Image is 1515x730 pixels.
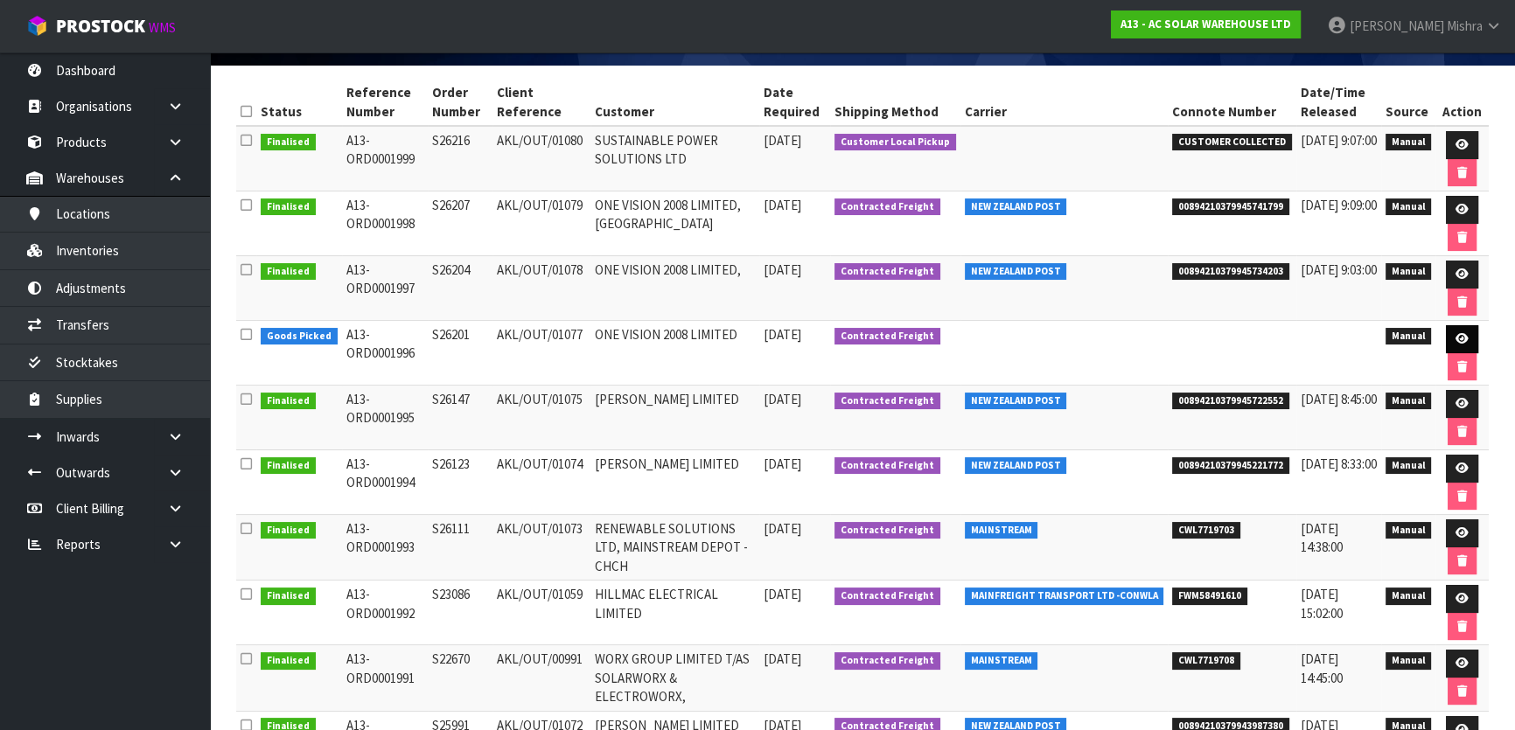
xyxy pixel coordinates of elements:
[342,645,429,711] td: A13-ORD0001991
[428,450,492,515] td: S26123
[1386,198,1432,216] span: Manual
[1386,457,1432,475] span: Manual
[764,261,801,278] span: [DATE]
[965,393,1067,410] span: NEW ZEALAND POST
[428,191,492,256] td: S26207
[1172,652,1240,670] span: CWL7719708
[261,587,316,605] span: Finalised
[1172,134,1292,151] span: CUSTOMER COLLECTED
[965,522,1038,539] span: MAINSTREAM
[1168,79,1296,126] th: Connote Number
[342,450,429,515] td: A13-ORD0001994
[261,457,316,475] span: Finalised
[261,522,316,539] span: Finalised
[834,522,940,539] span: Contracted Freight
[1386,134,1432,151] span: Manual
[834,457,940,475] span: Contracted Freight
[492,515,590,581] td: AKL/OUT/01073
[1386,522,1432,539] span: Manual
[428,581,492,645] td: S23086
[834,587,940,605] span: Contracted Freight
[1301,132,1377,149] span: [DATE] 9:07:00
[764,650,801,667] span: [DATE]
[492,645,590,711] td: AKL/OUT/00991
[428,321,492,386] td: S26201
[965,457,1067,475] span: NEW ZEALAND POST
[834,393,940,410] span: Contracted Freight
[492,581,590,645] td: AKL/OUT/01059
[428,645,492,711] td: S22670
[764,455,801,472] span: [DATE]
[261,198,316,216] span: Finalised
[960,79,1169,126] th: Carrier
[149,19,176,36] small: WMS
[342,79,429,126] th: Reference Number
[764,391,801,407] span: [DATE]
[590,386,759,450] td: [PERSON_NAME] LIMITED
[1172,198,1289,216] span: 00894210379945741799
[261,328,338,345] span: Goods Picked
[1435,79,1489,126] th: Action
[1386,328,1432,345] span: Manual
[261,393,316,410] span: Finalised
[764,326,801,343] span: [DATE]
[830,79,960,126] th: Shipping Method
[342,126,429,191] td: A13-ORD0001999
[1301,650,1343,685] span: [DATE] 14:45:00
[965,652,1038,670] span: MAINSTREAM
[1172,587,1247,605] span: FWM58491610
[261,652,316,670] span: Finalised
[1301,261,1377,278] span: [DATE] 9:03:00
[590,450,759,515] td: [PERSON_NAME] LIMITED
[590,515,759,581] td: RENEWABLE SOLUTIONS LTD, MAINSTREAM DEPOT - CHCH
[342,515,429,581] td: A13-ORD0001993
[1386,652,1432,670] span: Manual
[1172,263,1289,281] span: 00894210379945734203
[428,126,492,191] td: S26216
[965,587,1164,605] span: MAINFREIGHT TRANSPORT LTD -CONWLA
[834,198,940,216] span: Contracted Freight
[1121,17,1291,31] strong: A13 - AC SOLAR WAREHOUSE LTD
[428,256,492,321] td: S26204
[1111,10,1301,38] a: A13 - AC SOLAR WAREHOUSE LTD
[590,256,759,321] td: ONE VISION 2008 LIMITED,
[1301,520,1343,555] span: [DATE] 14:38:00
[492,450,590,515] td: AKL/OUT/01074
[342,581,429,645] td: A13-ORD0001992
[590,321,759,386] td: ONE VISION 2008 LIMITED
[342,256,429,321] td: A13-ORD0001997
[492,256,590,321] td: AKL/OUT/01078
[965,263,1067,281] span: NEW ZEALAND POST
[26,15,48,37] img: cube-alt.png
[261,263,316,281] span: Finalised
[342,191,429,256] td: A13-ORD0001998
[492,386,590,450] td: AKL/OUT/01075
[1386,393,1432,410] span: Manual
[1301,197,1377,213] span: [DATE] 9:09:00
[764,520,801,537] span: [DATE]
[764,132,801,149] span: [DATE]
[1172,393,1289,410] span: 00894210379945722552
[1301,391,1377,407] span: [DATE] 8:45:00
[1301,586,1343,621] span: [DATE] 15:02:00
[590,581,759,645] td: HILLMAC ELECTRICAL LIMITED
[1301,455,1377,472] span: [DATE] 8:33:00
[590,645,759,711] td: WORX GROUP LIMITED T/AS SOLARWORX & ELECTROWORX,
[1386,587,1432,605] span: Manual
[764,586,801,602] span: [DATE]
[428,79,492,126] th: Order Number
[764,197,801,213] span: [DATE]
[428,515,492,581] td: S26111
[492,79,590,126] th: Client Reference
[965,198,1067,216] span: NEW ZEALAND POST
[492,321,590,386] td: AKL/OUT/01077
[1172,457,1289,475] span: 00894210379945221772
[1172,522,1240,539] span: CWL7719703
[1350,17,1444,34] span: [PERSON_NAME]
[1447,17,1483,34] span: Mishra
[590,79,759,126] th: Customer
[834,263,940,281] span: Contracted Freight
[834,328,940,345] span: Contracted Freight
[1386,263,1432,281] span: Manual
[590,191,759,256] td: ONE VISION 2008 LIMITED, [GEOGRAPHIC_DATA]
